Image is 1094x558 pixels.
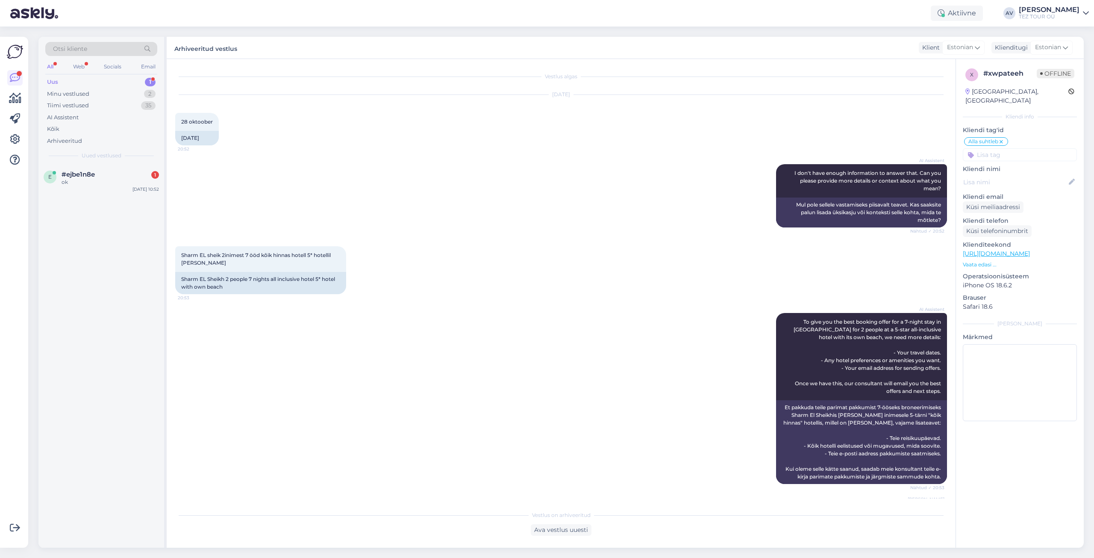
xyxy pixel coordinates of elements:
[175,272,346,294] div: Sharm EL Sheikh 2 people 7 nights all inclusive hotel 5* hotel with own beach
[47,90,89,98] div: Minu vestlused
[963,192,1077,201] p: Kliendi email
[532,511,591,519] span: Vestlus on arhiveeritud
[947,43,973,52] span: Estonian
[1019,13,1079,20] div: TEZ TOUR OÜ
[919,43,940,52] div: Klient
[181,118,213,125] span: 28 oktoober
[963,250,1030,257] a: [URL][DOMAIN_NAME]
[908,496,944,502] span: [PERSON_NAME]
[963,113,1077,121] div: Kliendi info
[132,186,159,192] div: [DATE] 10:52
[968,139,998,144] span: Alla suhtleb
[175,91,947,98] div: [DATE]
[7,44,23,60] img: Askly Logo
[963,126,1077,135] p: Kliendi tag'id
[910,484,944,491] span: Nähtud ✓ 20:53
[178,295,210,301] span: 20:53
[1037,69,1074,78] span: Offline
[71,61,86,72] div: Web
[912,306,944,313] span: AI Assistent
[151,171,159,179] div: 1
[963,333,1077,342] p: Märkmed
[963,177,1067,187] input: Lisa nimi
[102,61,123,72] div: Socials
[1019,6,1079,13] div: [PERSON_NAME]
[963,261,1077,269] p: Vaata edasi ...
[963,302,1077,311] p: Safari 18.6
[983,68,1037,79] div: # xwpateeh
[45,61,55,72] div: All
[531,524,591,536] div: Ava vestlus uuesti
[991,43,1028,52] div: Klienditugi
[47,78,58,86] div: Uus
[1019,6,1089,20] a: [PERSON_NAME]TEZ TOUR OÜ
[776,400,947,484] div: Et pakkuda teile parimat pakkumist 7-ööseks broneerimiseks Sharm El Sheikhis [PERSON_NAME] inimes...
[965,87,1068,105] div: [GEOGRAPHIC_DATA], [GEOGRAPHIC_DATA]
[141,101,156,110] div: 35
[912,157,944,164] span: AI Assistent
[776,198,947,227] div: Mul pole sellele vastamiseks piisavalt teavet. Kas saaksite palun lisada üksikasju või konteksti ...
[963,272,1077,281] p: Operatsioonisüsteem
[794,170,942,192] span: I don't have enough information to answer that. Can you please provide more details or context ab...
[794,319,942,394] span: To give you the best booking offer for a 7-night stay in [GEOGRAPHIC_DATA] for 2 people at a 5-st...
[82,152,121,159] span: Uued vestlused
[963,240,1077,249] p: Klienditeekond
[963,293,1077,302] p: Brauser
[47,113,79,122] div: AI Assistent
[963,320,1077,328] div: [PERSON_NAME]
[970,71,973,78] span: x
[910,228,944,234] span: Nähtud ✓ 20:52
[931,6,983,21] div: Aktiivne
[178,146,210,152] span: 20:52
[144,90,156,98] div: 2
[963,165,1077,174] p: Kliendi nimi
[47,137,82,145] div: Arhiveeritud
[963,216,1077,225] p: Kliendi telefon
[175,73,947,80] div: Vestlus algas
[47,125,59,133] div: Kõik
[62,171,95,178] span: #ejbe1n8e
[181,252,332,266] span: Sharm EL sheik 2inimest 7 ööd kõik hinnas hotell 5* hotellil [PERSON_NAME]
[174,42,237,53] label: Arhiveeritud vestlus
[139,61,157,72] div: Email
[53,44,87,53] span: Otsi kliente
[145,78,156,86] div: 1
[963,148,1077,161] input: Lisa tag
[963,281,1077,290] p: iPhone OS 18.6.2
[963,225,1032,237] div: Küsi telefoninumbrit
[1003,7,1015,19] div: AV
[1035,43,1061,52] span: Estonian
[47,101,89,110] div: Tiimi vestlused
[175,131,219,145] div: [DATE]
[963,201,1023,213] div: Küsi meiliaadressi
[48,174,52,180] span: e
[62,178,159,186] div: ok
